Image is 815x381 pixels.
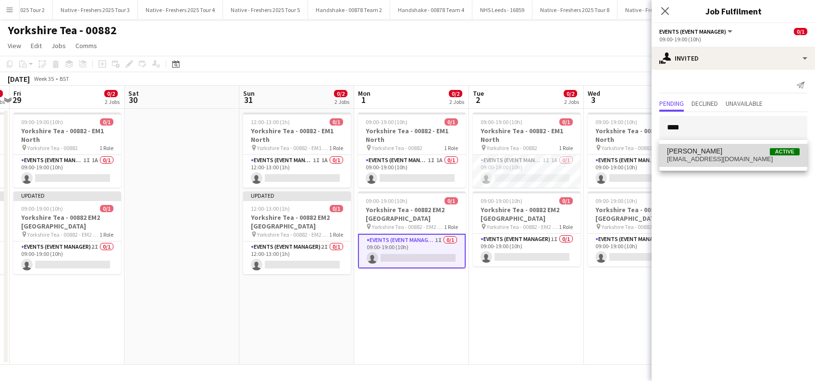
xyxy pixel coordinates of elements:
[243,213,351,230] h3: Yorkshire Tea - 00882 EM2 [GEOGRAPHIC_DATA]
[13,241,121,274] app-card-role: Events (Event Manager)2I0/109:00-19:00 (10h)
[257,231,329,238] span: Yorkshire Tea - 00882 - EM2 [GEOGRAPHIC_DATA]
[8,41,21,50] span: View
[372,223,444,230] span: Yorkshire Tea - 00882 - EM2 [GEOGRAPHIC_DATA]
[794,28,807,35] span: 0/1
[138,0,223,19] button: Native - Freshers 2025 Tour 4
[473,155,580,188] app-card-role: Events (Event Manager)1I1A0/109:00-19:00 (10h)
[358,234,466,268] app-card-role: Events (Event Manager)1I0/109:00-19:00 (10h)
[559,118,573,126] span: 0/1
[21,118,63,126] span: 09:00-19:00 (10h)
[243,127,351,144] h3: Yorkshire Tea - 00882 - EM1 North
[473,127,580,144] h3: Yorkshire Tea - 00882 - EM1 North
[588,191,695,267] app-job-card: 09:00-19:00 (10h)0/1Yorkshire Tea - 00882 EM2 [GEOGRAPHIC_DATA] Yorkshire Tea - 00882 - EM2 [GEOG...
[223,0,308,19] button: Native - Freshers 2025 Tour 5
[357,94,370,105] span: 1
[366,118,407,126] span: 09:00-19:00 (10h)
[473,89,484,98] span: Tue
[27,144,78,152] span: Yorkshire Tea - 00882
[564,90,577,97] span: 0/2
[564,98,579,105] div: 2 Jobs
[667,155,800,163] span: alanjohnstone9@gmail.com
[586,94,600,105] span: 3
[652,5,815,17] h3: Job Fulfilment
[27,39,46,52] a: Edit
[358,155,466,188] app-card-role: Events (Event Manager)1I1A0/109:00-19:00 (10h)
[559,144,573,152] span: 1 Role
[444,223,458,230] span: 1 Role
[445,118,458,126] span: 0/1
[449,90,462,97] span: 0/2
[617,0,703,19] button: Native - Freshers 2025 Tour 6
[21,205,63,212] span: 09:00-19:00 (10h)
[445,197,458,204] span: 0/1
[334,98,349,105] div: 2 Jobs
[127,94,139,105] span: 30
[358,191,466,268] app-job-card: 09:00-19:00 (10h)0/1Yorkshire Tea - 00882 EM2 [GEOGRAPHIC_DATA] Yorkshire Tea - 00882 - EM2 [GEOG...
[100,118,113,126] span: 0/1
[652,47,815,70] div: Invited
[4,39,25,52] a: View
[32,75,56,82] span: Week 35
[588,127,695,144] h3: Yorkshire Tea - 00882 - EM1 North
[588,89,600,98] span: Wed
[602,144,652,152] span: Yorkshire Tea - 00882
[75,41,97,50] span: Comms
[559,223,573,230] span: 1 Role
[13,191,121,274] app-job-card: Updated09:00-19:00 (10h)0/1Yorkshire Tea - 00882 EM2 [GEOGRAPHIC_DATA] Yorkshire Tea - 00882 - EM...
[13,89,21,98] span: Fri
[595,118,637,126] span: 09:00-19:00 (10h)
[487,223,559,230] span: Yorkshire Tea - 00882 - EM2 [GEOGRAPHIC_DATA]
[13,213,121,230] h3: Yorkshire Tea - 00882 EM2 [GEOGRAPHIC_DATA]
[390,0,472,19] button: Handshake - 00878 Team 4
[13,155,121,188] app-card-role: Events (Event Manager)1I1A0/109:00-19:00 (10h)
[243,89,255,98] span: Sun
[242,94,255,105] span: 31
[770,148,800,155] span: Active
[308,0,390,19] button: Handshake - 00878 Team 2
[13,191,121,199] div: Updated
[13,113,121,188] app-job-card: 09:00-19:00 (10h)0/1Yorkshire Tea - 00882 - EM1 North Yorkshire Tea - 008821 RoleEvents (Event Ma...
[12,94,21,105] span: 29
[8,74,30,84] div: [DATE]
[27,231,99,238] span: Yorkshire Tea - 00882 - EM2 [GEOGRAPHIC_DATA]
[243,241,351,274] app-card-role: Events (Event Manager)2I0/112:00-13:00 (1h)
[372,144,422,152] span: Yorkshire Tea - 00882
[330,118,343,126] span: 0/1
[243,191,351,274] app-job-card: Updated12:00-13:00 (1h)0/1Yorkshire Tea - 00882 EM2 [GEOGRAPHIC_DATA] Yorkshire Tea - 00882 - EM2...
[334,90,347,97] span: 0/2
[8,23,117,38] h1: Yorkshire Tea - 00882
[99,231,113,238] span: 1 Role
[99,144,113,152] span: 1 Role
[329,231,343,238] span: 1 Role
[481,197,522,204] span: 09:00-19:00 (10h)
[60,75,69,82] div: BST
[53,0,138,19] button: Native - Freshers 2025 Tour 3
[473,113,580,188] app-job-card: 09:00-19:00 (10h)0/1Yorkshire Tea - 00882 - EM1 North Yorkshire Tea - 008821 RoleEvents (Event Ma...
[602,223,674,230] span: Yorkshire Tea - 00882 - EM2 [GEOGRAPHIC_DATA]
[243,191,351,199] div: Updated
[588,234,695,267] app-card-role: Events (Event Manager)1I0/109:00-19:00 (10h)
[588,113,695,188] div: 09:00-19:00 (10h)0/1Yorkshire Tea - 00882 - EM1 North Yorkshire Tea - 008821 RoleEvents (Event Ma...
[588,155,695,188] app-card-role: Events (Event Manager)1I1A0/109:00-19:00 (10h)
[449,98,464,105] div: 2 Jobs
[251,118,290,126] span: 12:00-13:00 (1h)
[358,205,466,223] h3: Yorkshire Tea - 00882 EM2 [GEOGRAPHIC_DATA]
[692,100,718,107] span: Declined
[473,191,580,267] app-job-card: 09:00-19:00 (10h)0/1Yorkshire Tea - 00882 EM2 [GEOGRAPHIC_DATA] Yorkshire Tea - 00882 - EM2 [GEOG...
[51,41,66,50] span: Jobs
[104,90,118,97] span: 0/2
[100,205,113,212] span: 0/1
[659,100,684,107] span: Pending
[128,89,139,98] span: Sat
[251,205,290,212] span: 12:00-13:00 (1h)
[243,113,351,188] app-job-card: 12:00-13:00 (1h)0/1Yorkshire Tea - 00882 - EM1 North Yorkshire Tea - 00882 - EM1 North1 RoleEvent...
[472,0,532,19] button: NHS Leeds - 16859
[473,205,580,223] h3: Yorkshire Tea - 00882 EM2 [GEOGRAPHIC_DATA]
[659,28,726,35] span: Events (Event Manager)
